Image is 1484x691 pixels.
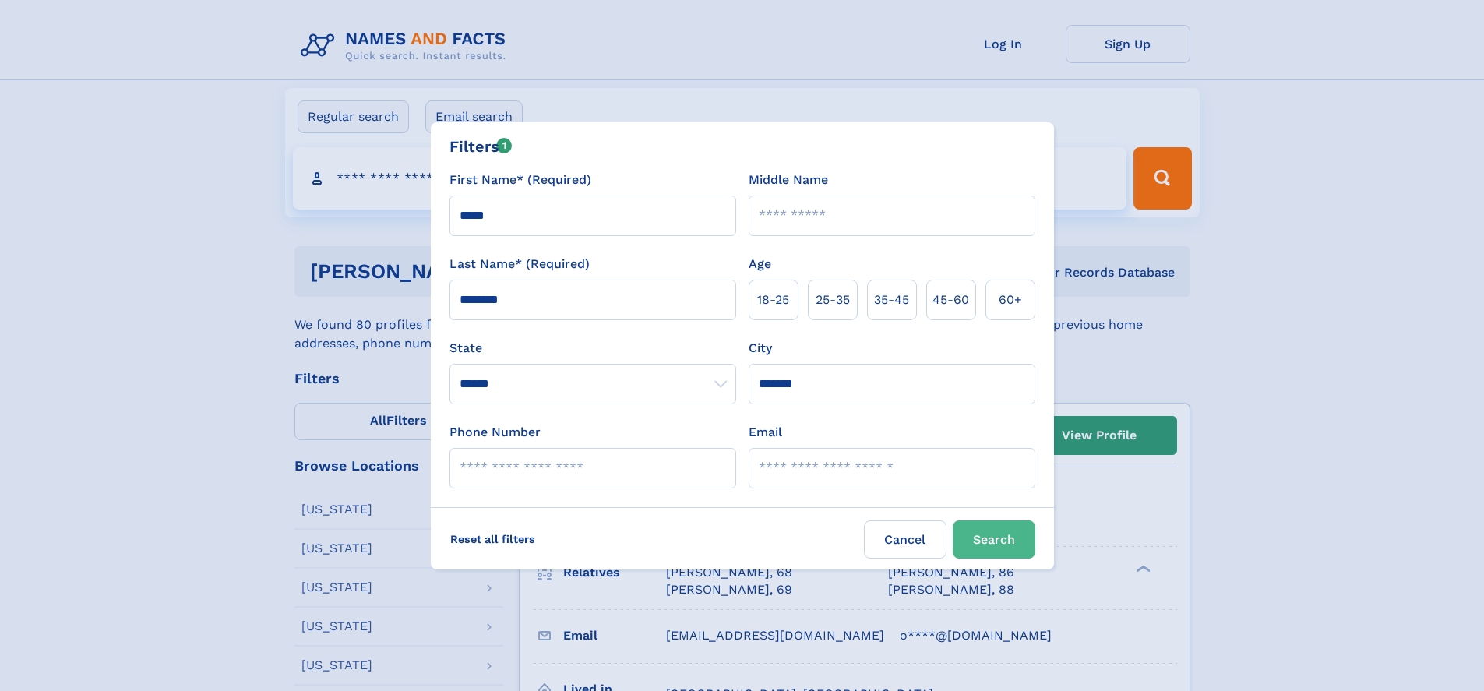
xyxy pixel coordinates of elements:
[816,291,850,309] span: 25‑35
[449,135,513,158] div: Filters
[749,339,772,358] label: City
[757,291,789,309] span: 18‑25
[749,255,771,273] label: Age
[864,520,946,559] label: Cancel
[932,291,969,309] span: 45‑60
[449,171,591,189] label: First Name* (Required)
[953,520,1035,559] button: Search
[749,423,782,442] label: Email
[449,423,541,442] label: Phone Number
[440,520,545,558] label: Reset all filters
[749,171,828,189] label: Middle Name
[449,339,736,358] label: State
[874,291,909,309] span: 35‑45
[449,255,590,273] label: Last Name* (Required)
[999,291,1022,309] span: 60+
